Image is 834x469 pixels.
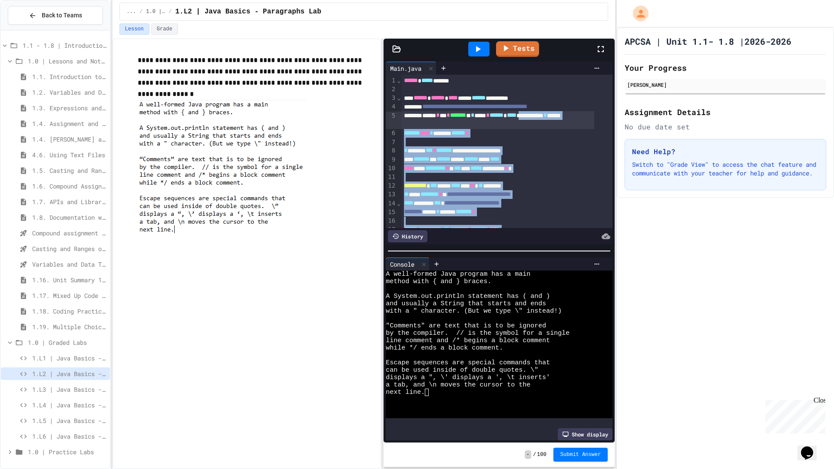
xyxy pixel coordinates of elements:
[397,94,401,101] span: Fold line
[386,182,397,190] div: 12
[28,56,106,66] span: 1.0 | Lessons and Notes
[32,135,106,144] span: 1.4. [PERSON_NAME] and User Input
[386,278,491,285] span: method with { and } braces.
[32,88,106,97] span: 1.2. Variables and Data Types
[386,138,397,147] div: 7
[119,23,149,35] button: Lesson
[386,129,397,138] div: 6
[762,396,825,433] iframe: chat widget
[151,23,178,35] button: Grade
[397,200,401,207] span: Fold line
[386,381,530,389] span: a tab, and \n moves the cursor to the
[386,112,397,129] div: 5
[169,8,172,15] span: /
[537,451,546,458] span: 100
[386,258,430,271] div: Console
[386,293,550,300] span: A System.out.println statement has ( and )
[386,190,397,199] div: 13
[386,359,550,367] span: Escape sequences are special commands that
[28,338,106,347] span: 1.0 | Graded Labs
[386,102,397,111] div: 4
[386,322,546,330] span: "Comments" are text that is to be ignored
[798,434,825,460] iframe: chat widget
[32,432,106,441] span: 1.L6 | Java Basics - Final Calculator Lab
[386,173,397,182] div: 11
[386,62,437,75] div: Main.java
[386,164,397,173] div: 10
[3,3,60,55] div: Chat with us now!Close
[386,337,550,344] span: line comment and /* begins a block comment
[624,3,651,23] div: My Account
[32,72,106,81] span: 1.1. Introduction to Algorithms, Programming, and Compilers
[386,260,419,269] div: Console
[553,448,608,462] button: Submit Answer
[32,197,106,206] span: 1.7. APIs and Libraries
[625,35,791,47] h1: APCSA | Unit 1.1- 1.8 |2026-2026
[560,451,601,458] span: Submit Answer
[627,81,824,89] div: [PERSON_NAME]
[525,450,531,459] span: -
[8,6,103,25] button: Back to Teams
[558,428,612,440] div: Show display
[386,94,397,102] div: 3
[32,322,106,331] span: 1.19. Multiple Choice Exercises for Unit 1a (1.1-1.6)
[625,122,826,132] div: No due date set
[28,447,106,456] span: 1.0 | Practice Labs
[32,150,106,159] span: 4.6. Using Text Files
[386,389,425,396] span: next line.
[533,451,536,458] span: /
[23,41,106,50] span: 1.1 - 1.8 | Introduction to Java
[386,307,562,315] span: with a " character. (But we type \" instead!)
[386,146,397,155] div: 8
[32,119,106,128] span: 1.4. Assignment and Input
[32,400,106,410] span: 1.L4 | Java Basics - Rectangle Lab
[32,182,106,191] span: 1.6. Compound Assignment Operators
[386,155,397,164] div: 9
[386,330,569,337] span: by the compiler. // is the symbol for a single
[32,166,106,175] span: 1.5. Casting and Ranges of Values
[32,353,106,363] span: 1.L1 | Java Basics - Fish Lab
[146,8,165,15] span: 1.0 | Graded Labs
[32,307,106,316] span: 1.18. Coding Practice 1a (1.1-1.6)
[139,8,142,15] span: /
[386,208,397,217] div: 15
[625,62,826,74] h2: Your Progress
[32,260,106,269] span: Variables and Data Types - Quiz
[32,228,106,238] span: Compound assignment operators - Quiz
[32,369,106,378] span: 1.L2 | Java Basics - Paragraphs Lab
[386,344,503,352] span: while */ ends a block comment.
[625,106,826,118] h2: Assignment Details
[386,64,426,73] div: Main.java
[32,291,106,300] span: 1.17. Mixed Up Code Practice 1.1-1.6
[386,217,397,225] div: 16
[32,416,106,425] span: 1.L5 | Java Basics - Mixed Number Lab
[32,275,106,284] span: 1.16. Unit Summary 1a (1.1-1.6)
[32,103,106,112] span: 1.3. Expressions and Output [New]
[386,76,397,85] div: 1
[386,367,538,374] span: can be used inside of double quotes. \"
[397,77,401,84] span: Fold line
[386,271,530,278] span: A well-formed Java program has a main
[632,146,819,157] h3: Need Help?
[127,8,136,15] span: ...
[32,213,106,222] span: 1.8. Documentation with Comments and Preconditions
[632,160,819,178] p: Switch to "Grade View" to access the chat feature and communicate with your teacher for help and ...
[32,244,106,253] span: Casting and Ranges of variables - Quiz
[386,199,397,208] div: 14
[386,225,397,234] div: 17
[388,230,427,242] div: History
[42,11,82,20] span: Back to Teams
[175,7,321,17] span: 1.L2 | Java Basics - Paragraphs Lab
[496,41,539,57] a: Tests
[386,374,550,381] span: displays a ", \' displays a ', \t inserts'
[32,385,106,394] span: 1.L3 | Java Basics - Printing Code Lab
[386,300,546,307] span: and usually a String that starts and ends
[386,85,397,94] div: 2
